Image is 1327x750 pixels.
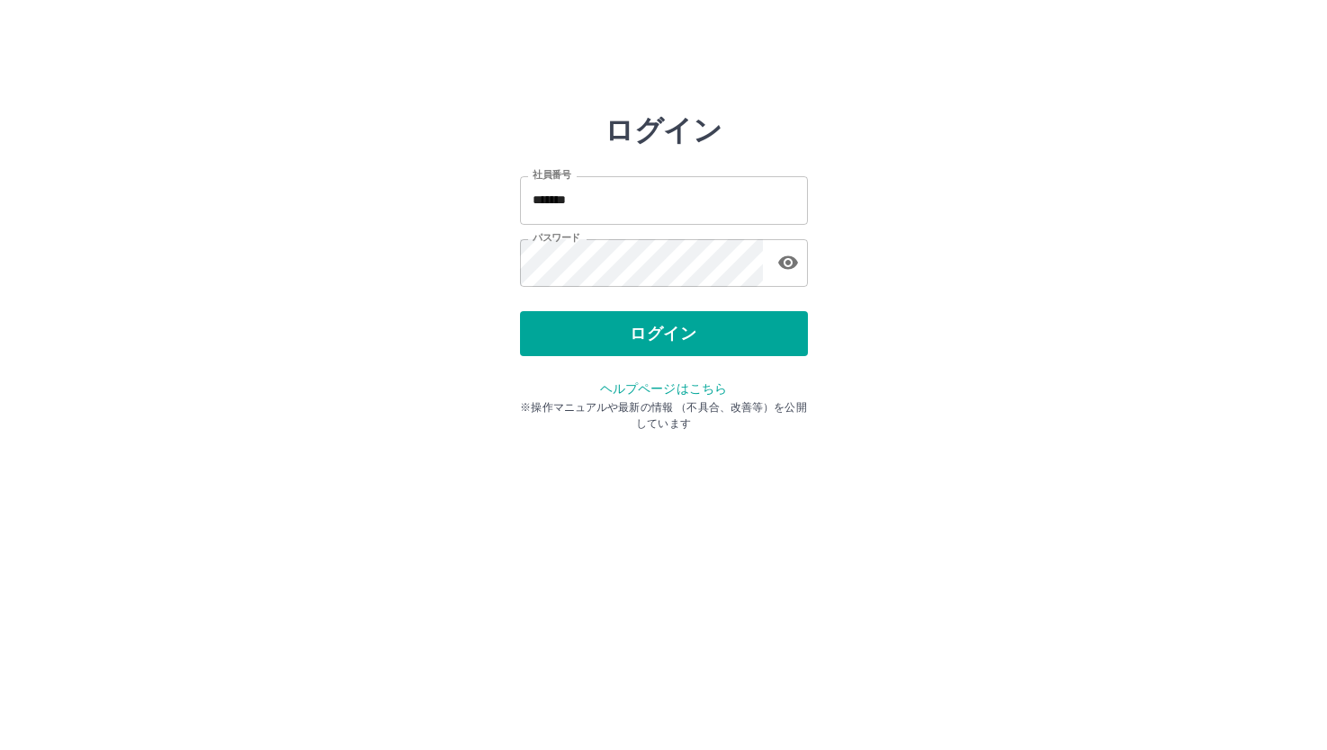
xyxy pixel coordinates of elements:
[605,113,722,147] h2: ログイン
[520,399,808,432] p: ※操作マニュアルや最新の情報 （不具合、改善等）を公開しています
[533,231,580,245] label: パスワード
[520,311,808,356] button: ログイン
[600,381,727,396] a: ヘルプページはこちら
[533,168,570,182] label: 社員番号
